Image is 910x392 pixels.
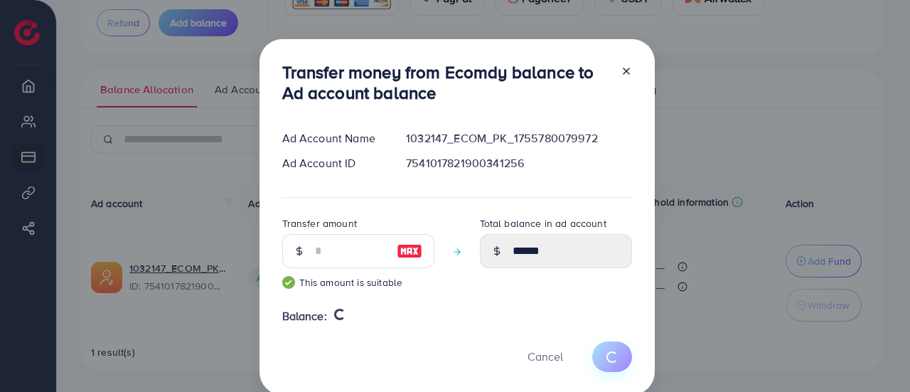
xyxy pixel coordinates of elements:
[528,349,563,364] span: Cancel
[397,243,422,260] img: image
[271,130,395,147] div: Ad Account Name
[282,216,357,231] label: Transfer amount
[282,308,327,324] span: Balance:
[282,275,434,290] small: This amount is suitable
[282,62,609,103] h3: Transfer money from Ecomdy balance to Ad account balance
[480,216,606,231] label: Total balance in ad account
[395,130,643,147] div: 1032147_ECOM_PK_1755780079972
[510,341,581,372] button: Cancel
[395,155,643,171] div: 7541017821900341256
[850,328,899,381] iframe: Chat
[282,276,295,289] img: guide
[271,155,395,171] div: Ad Account ID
